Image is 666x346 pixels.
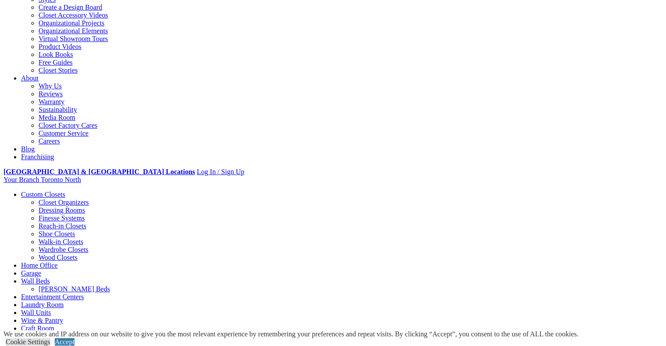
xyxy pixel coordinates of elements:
a: Wood Closets [39,254,78,261]
a: [GEOGRAPHIC_DATA] & [GEOGRAPHIC_DATA] Locations [4,168,195,175]
a: Your Branch Toronto North [4,176,81,183]
a: Product Videos [39,43,81,50]
a: Wine & Pantry [21,317,63,324]
a: Reviews [39,90,63,98]
a: Create a Design Board [39,3,102,11]
a: Custom Closets [21,191,65,198]
a: Entertainment Centers [21,293,84,301]
span: Your Branch [4,176,39,183]
a: Reach-in Closets [39,222,86,230]
a: Why Us [39,82,62,90]
a: Virtual Showroom Tours [39,35,108,42]
a: Closet Organizers [39,199,89,206]
a: Accept [55,338,74,346]
a: Dressing Rooms [39,206,85,214]
a: Blog [21,145,35,153]
a: Organizational Elements [39,27,108,35]
a: Home Office [21,262,58,269]
a: Wall Units [21,309,51,316]
a: Closet Factory Cares [39,122,97,129]
a: Shoe Closets [39,230,75,238]
a: Cookie Settings [6,338,50,346]
a: Look Books [39,51,73,58]
a: About [21,74,39,82]
a: Wall Beds [21,277,50,285]
span: Toronto North [41,176,81,183]
a: Walk-in Closets [39,238,83,245]
a: Warranty [39,98,64,105]
a: Customer Service [39,129,88,137]
a: Careers [39,137,60,145]
a: Closet Stories [39,66,78,74]
a: Log In / Sign Up [197,168,244,175]
a: Media Room [39,114,75,121]
div: We use cookies and IP address on our website to give you the most relevant experience by remember... [4,330,578,338]
a: Sustainability [39,106,77,113]
a: Garage [21,269,41,277]
a: Closet Accessory Videos [39,11,108,19]
a: Franchising [21,153,54,161]
a: Free Guides [39,59,73,66]
a: Organizational Projects [39,19,104,27]
a: Laundry Room [21,301,63,308]
a: Craft Room [21,325,54,332]
a: [PERSON_NAME] Beds [39,285,110,293]
a: Wardrobe Closets [39,246,88,253]
a: Finesse Systems [39,214,85,222]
